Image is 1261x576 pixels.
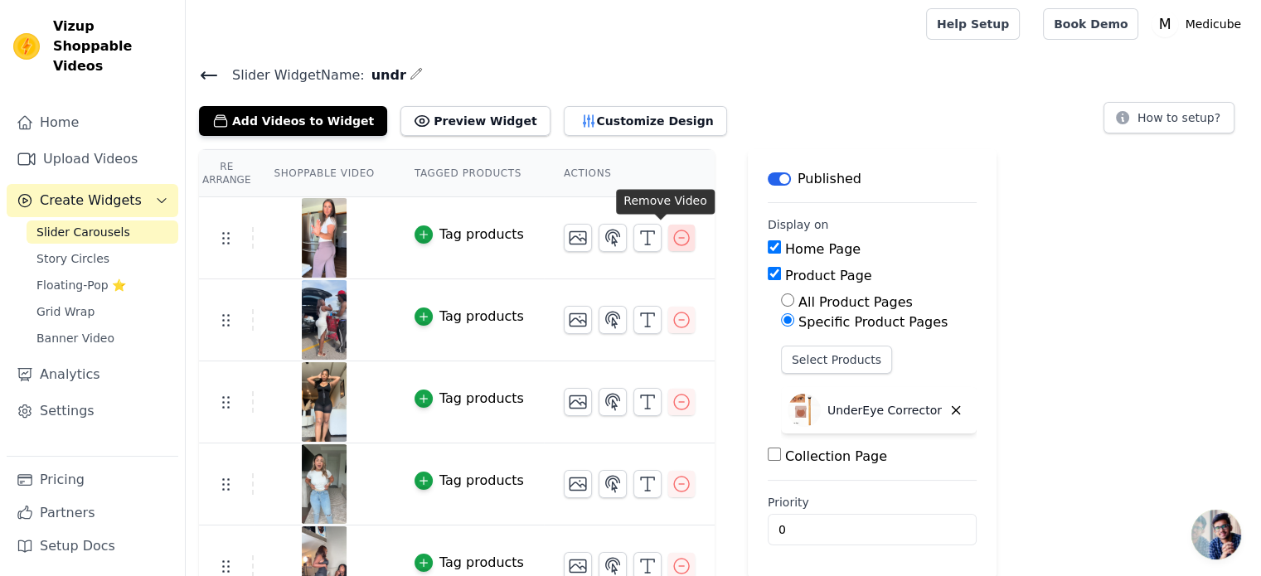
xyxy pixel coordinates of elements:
button: M Medicube [1152,9,1248,39]
p: Published [798,169,861,189]
img: vizup-images-bfc6.png [301,444,347,524]
th: Actions [544,150,715,197]
div: Tag products [439,225,524,244]
button: Tag products [415,389,524,409]
a: Partners [7,496,178,530]
a: Story Circles [27,247,178,270]
span: Slider Carousels [36,224,130,240]
span: Vizup Shoppable Videos [53,17,172,76]
button: Create Widgets [7,184,178,217]
label: Specific Product Pages [798,314,948,330]
a: Pricing [7,463,178,496]
legend: Display on [768,216,829,233]
img: vizup-images-7ff6.png [301,280,347,360]
button: Preview Widget [400,106,550,136]
text: M [1159,16,1171,32]
a: Settings [7,394,178,428]
div: Open chat [1191,510,1241,559]
div: Edit Name [410,64,423,86]
div: Tag products [439,553,524,573]
a: Floating-Pop ⭐ [27,273,178,297]
label: Collection Page [785,448,887,464]
button: Select Products [781,346,892,374]
span: Floating-Pop ⭐ [36,277,126,293]
label: Product Page [785,268,872,283]
a: Book Demo [1043,8,1138,40]
label: All Product Pages [798,294,913,310]
p: Medicube [1178,9,1248,39]
span: undr [365,65,406,85]
span: Grid Wrap [36,303,95,320]
button: Delete widget [942,396,970,424]
a: Banner Video [27,327,178,350]
span: Story Circles [36,250,109,267]
th: Re Arrange [199,150,254,197]
button: Change Thumbnail [564,470,592,498]
img: Vizup [13,33,40,60]
a: Grid Wrap [27,300,178,323]
button: Customize Design [564,106,727,136]
button: Tag products [415,225,524,244]
a: Analytics [7,358,178,391]
label: Priority [768,494,977,511]
button: Change Thumbnail [564,306,592,334]
button: Tag products [415,471,524,491]
a: Upload Videos [7,143,178,176]
a: Slider Carousels [27,220,178,244]
button: Change Thumbnail [564,224,592,252]
button: How to setup? [1103,102,1234,133]
label: Home Page [785,241,861,257]
p: UnderEye Corrector [827,402,942,419]
a: Setup Docs [7,530,178,563]
span: Create Widgets [40,191,142,211]
img: UnderEye Corrector [788,394,821,427]
div: Tag products [439,389,524,409]
button: Tag products [415,553,524,573]
th: Shoppable Video [254,150,394,197]
div: Tag products [439,307,524,327]
button: Tag products [415,307,524,327]
a: Home [7,106,178,139]
span: Slider Widget Name: [219,65,365,85]
button: Add Videos to Widget [199,106,387,136]
button: Change Thumbnail [564,388,592,416]
img: vizup-images-6398.png [301,198,347,278]
div: Tag products [439,471,524,491]
th: Tagged Products [395,150,544,197]
span: Banner Video [36,330,114,346]
a: How to setup? [1103,114,1234,129]
img: vizup-images-6bdb.png [301,362,347,442]
a: Help Setup [926,8,1020,40]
